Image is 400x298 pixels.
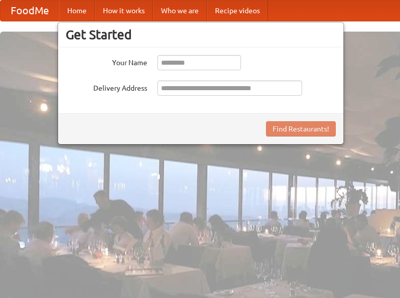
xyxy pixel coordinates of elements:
[66,27,336,42] h3: Get Started
[66,80,147,93] label: Delivery Address
[95,1,153,21] a: How it works
[153,1,207,21] a: Who we are
[1,1,59,21] a: FoodMe
[66,55,147,68] label: Your Name
[266,121,336,137] button: Find Restaurants!
[59,1,95,21] a: Home
[207,1,268,21] a: Recipe videos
